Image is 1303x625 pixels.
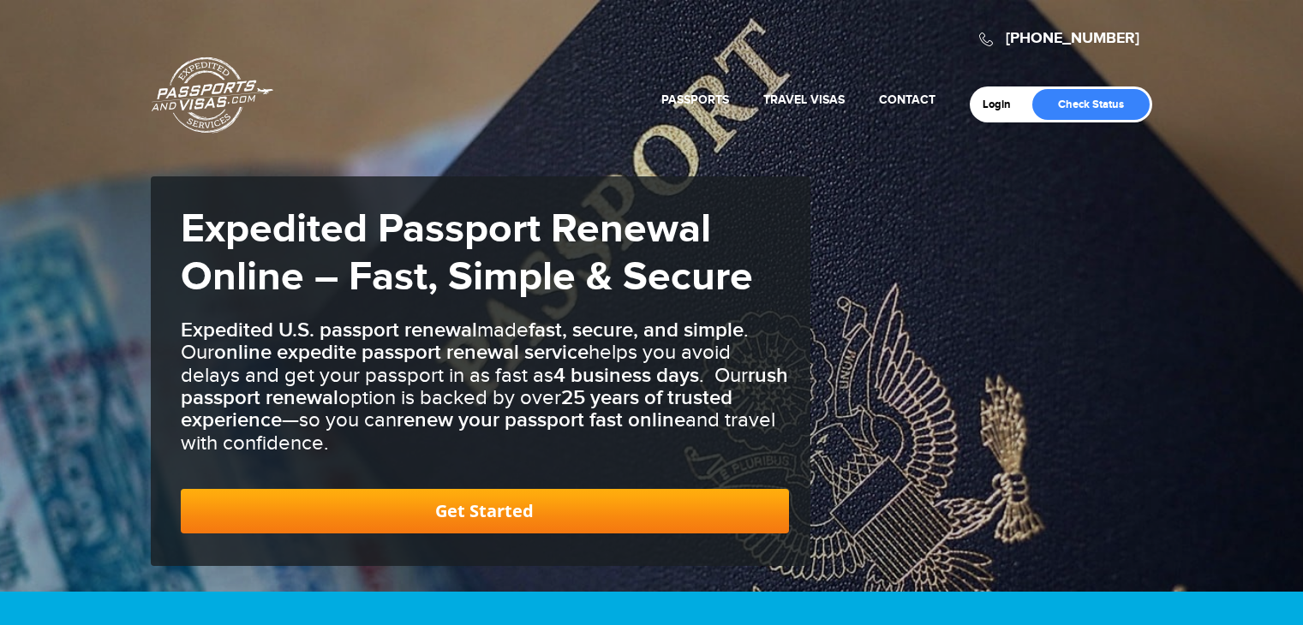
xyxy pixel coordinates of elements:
[152,57,273,134] a: Passports & [DOMAIN_NAME]
[529,318,744,342] b: fast, secure, and simple
[1032,89,1150,120] a: Check Status
[661,92,729,107] a: Passports
[983,98,1023,111] a: Login
[181,319,789,455] h3: made . Our helps you avoid delays and get your passport in as fast as . Our option is backed by o...
[553,363,699,388] b: 4 business days
[181,385,732,432] b: 25 years of trusted experience
[181,489,789,533] a: Get Started
[879,92,935,107] a: Contact
[181,205,753,302] strong: Expedited Passport Renewal Online – Fast, Simple & Secure
[181,318,477,342] b: Expedited U.S. passport renewal
[397,408,685,432] b: renew your passport fast online
[181,363,788,410] b: rush passport renewal
[214,340,589,365] b: online expedite passport renewal service
[763,92,845,107] a: Travel Visas
[1006,29,1139,48] a: [PHONE_NUMBER]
